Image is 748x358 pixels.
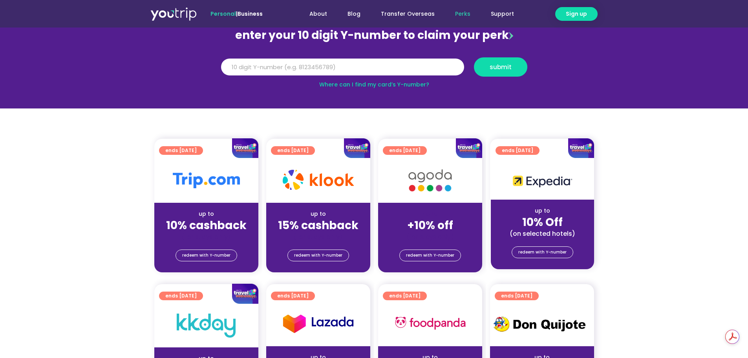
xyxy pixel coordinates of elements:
[221,57,527,83] form: Y Number
[238,10,263,18] a: Business
[272,210,364,218] div: up to
[182,250,230,261] span: redeem with Y-number
[287,250,349,261] a: redeem with Y-number
[383,292,427,300] a: ends [DATE]
[497,229,588,238] div: (on selected hotels)
[522,215,563,230] strong: 10% Off
[299,7,337,21] a: About
[277,292,309,300] span: ends [DATE]
[176,250,237,261] a: redeem with Y-number
[271,292,315,300] a: ends [DATE]
[272,233,364,241] div: (for stays only)
[406,250,454,261] span: redeem with Y-number
[481,7,524,21] a: Support
[423,210,437,218] span: up to
[294,250,342,261] span: redeem with Y-number
[319,81,429,88] a: Where can I find my card’s Y-number?
[337,7,371,21] a: Blog
[407,218,453,233] strong: +10% off
[474,57,527,77] button: submit
[490,64,512,70] span: submit
[566,10,587,18] span: Sign up
[495,292,539,300] a: ends [DATE]
[518,247,567,258] span: redeem with Y-number
[389,292,421,300] span: ends [DATE]
[445,7,481,21] a: Perks
[210,10,236,18] span: Personal
[555,7,598,21] a: Sign up
[501,292,532,300] span: ends [DATE]
[384,233,476,241] div: (for stays only)
[371,7,445,21] a: Transfer Overseas
[399,250,461,261] a: redeem with Y-number
[278,218,358,233] strong: 15% cashback
[210,10,263,18] span: |
[284,7,524,21] nav: Menu
[512,246,573,258] a: redeem with Y-number
[221,59,464,76] input: 10 digit Y-number (e.g. 8123456789)
[161,210,252,218] div: up to
[497,207,588,215] div: up to
[161,233,252,241] div: (for stays only)
[217,25,531,46] div: enter your 10 digit Y-number to claim your perk
[166,218,247,233] strong: 10% cashback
